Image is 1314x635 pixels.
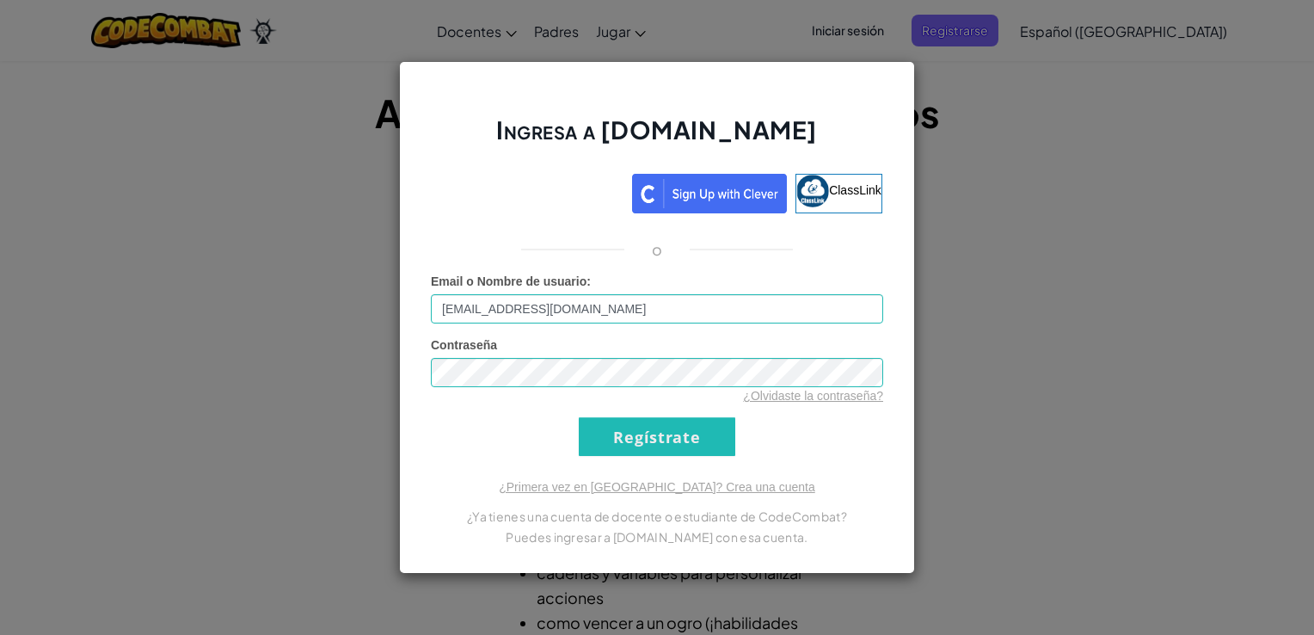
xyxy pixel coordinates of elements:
[431,527,883,547] p: Puedes ingresar a [DOMAIN_NAME] con esa cuenta.
[632,174,787,213] img: clever_sso_button@2x.png
[431,274,586,288] span: Email o Nombre de usuario
[829,183,881,197] span: ClassLink
[431,114,883,163] h2: Ingresa a [DOMAIN_NAME]
[796,175,829,207] img: classlink-logo-small.png
[499,480,815,494] a: ¿Primera vez en [GEOGRAPHIC_DATA]? Crea una cuenta
[431,506,883,527] p: ¿Ya tienes una cuenta de docente o estudiante de CodeCombat?
[652,239,662,260] p: o
[743,389,883,403] a: ¿Olvidaste la contraseña?
[579,417,735,456] input: Regístrate
[423,172,632,210] iframe: Botón Iniciar sesión con Google
[431,338,497,352] span: Contraseña
[431,273,591,290] label: :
